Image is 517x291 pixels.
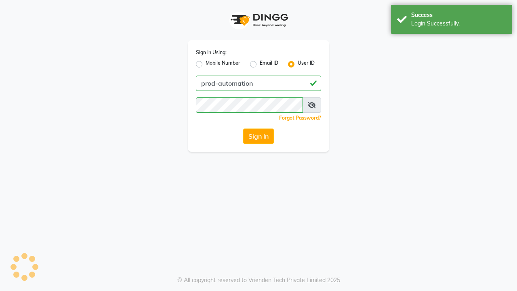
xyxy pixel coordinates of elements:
[196,97,303,113] input: Username
[206,59,240,69] label: Mobile Number
[196,49,227,56] label: Sign In Using:
[411,11,506,19] div: Success
[226,8,291,32] img: logo1.svg
[243,129,274,144] button: Sign In
[260,59,278,69] label: Email ID
[279,115,321,121] a: Forgot Password?
[196,76,321,91] input: Username
[298,59,315,69] label: User ID
[411,19,506,28] div: Login Successfully.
